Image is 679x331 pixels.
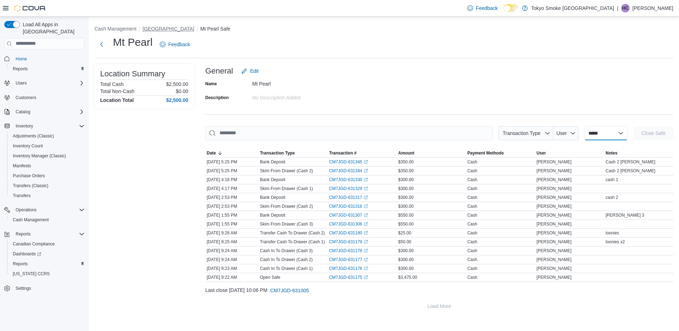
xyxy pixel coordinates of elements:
span: cash 1 [605,177,618,183]
span: [PERSON_NAME] [537,168,572,174]
a: Customers [13,93,39,102]
nav: Complex example [4,51,85,312]
span: Cash Management [13,217,49,223]
button: Inventory [1,121,87,131]
button: Transaction Type [499,126,553,140]
span: Notes [605,150,617,156]
span: Date [207,150,216,156]
span: Reports [16,231,31,237]
div: Cash [467,239,477,245]
span: Purchase Orders [10,172,85,180]
button: Transfers (Classic) [7,181,87,191]
h6: Total Non-Cash [100,88,135,94]
svg: External link [364,160,368,164]
button: Inventory Count [7,141,87,151]
span: User [537,150,546,156]
button: Inventory [13,122,36,130]
span: Inventory [13,122,85,130]
span: Washington CCRS [10,270,85,278]
a: Feedback [465,1,500,15]
p: Open Safe [260,275,280,280]
span: [PERSON_NAME] [537,186,572,191]
button: Customers [1,92,87,103]
a: CM7JGD-631306External link [329,221,368,227]
a: CM7JGD-631345External link [329,159,368,165]
div: Cash [467,159,477,165]
p: Bank Deposit [260,177,285,183]
a: Feedback [157,37,193,51]
label: Name [205,81,217,87]
a: Dashboards [10,250,44,258]
button: User [553,126,578,140]
a: Adjustments (Classic) [10,132,57,140]
div: Cash [467,257,477,262]
button: Transaction Type [259,149,328,157]
span: Reports [13,230,85,238]
h3: Location Summary [100,70,165,78]
span: Manifests [13,163,31,169]
button: [US_STATE] CCRS [7,269,87,279]
svg: External link [364,186,368,191]
button: Settings [1,283,87,293]
p: Bank Deposit [260,159,285,165]
a: CM7JGD-631177External link [329,257,368,262]
span: Settings [13,284,85,293]
p: Transfer Cash To Drawer (Cash 1) [260,239,325,245]
p: $2,500.00 [166,81,188,87]
span: [PERSON_NAME] [537,221,572,227]
svg: External link [364,204,368,208]
button: Canadian Compliance [7,239,87,249]
div: [DATE] 4:18 PM [205,175,259,184]
button: Inventory Manager (Classic) [7,151,87,161]
span: loonies x2 [605,239,625,245]
div: Cash [467,177,477,183]
svg: External link [364,169,368,173]
p: Bank Deposit [260,195,285,200]
p: | [617,4,618,12]
div: [DATE] 4:17 PM [205,184,259,193]
span: Reports [13,261,28,267]
span: Dashboards [10,250,85,258]
svg: External link [364,213,368,217]
button: Operations [1,205,87,215]
p: Skim From Drawer (Cash 3) [260,221,313,227]
span: Load More [428,303,451,310]
h4: $2,500.00 [166,97,188,103]
span: Canadian Compliance [10,240,85,248]
button: Purchase Orders [7,171,87,181]
h4: Location Total [100,97,134,103]
a: CM7JGD-631179External link [329,239,368,245]
span: Cash 2 [PERSON_NAME] [605,159,655,165]
a: Settings [13,284,34,293]
p: Bank Deposit [260,212,285,218]
span: Feedback [476,5,498,12]
p: Transfer Cash To Drawer (Cash 2) [260,230,325,236]
span: Home [13,54,85,63]
span: [US_STATE] CCRS [13,271,50,277]
span: Inventory Manager (Classic) [10,152,85,160]
div: Cash [467,275,477,280]
span: Amount [398,150,414,156]
span: $300.00 [398,195,413,200]
button: Users [13,79,29,87]
a: Home [13,55,30,63]
span: Inventory Count [13,143,43,149]
div: Mt Pearl [252,78,347,87]
p: Cash In To Drawer (Cash 1) [260,266,313,271]
p: Tokyo Smoke [GEOGRAPHIC_DATA] [531,4,614,12]
span: $300.00 [398,257,413,262]
span: [PERSON_NAME] [537,275,572,280]
span: Customers [16,95,36,101]
span: [PERSON_NAME] [537,239,572,245]
span: Transfers (Classic) [13,183,48,189]
button: Notes [604,149,673,157]
span: Users [16,80,27,86]
p: Skim From Drawer (Cash 1) [260,186,313,191]
a: Canadian Compliance [10,240,58,248]
span: [PERSON_NAME] [537,204,572,209]
div: [DATE] 5:25 PM [205,158,259,166]
span: $300.00 [398,204,413,209]
a: CM7JGD-631330External link [329,177,368,183]
a: Manifests [10,162,34,170]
